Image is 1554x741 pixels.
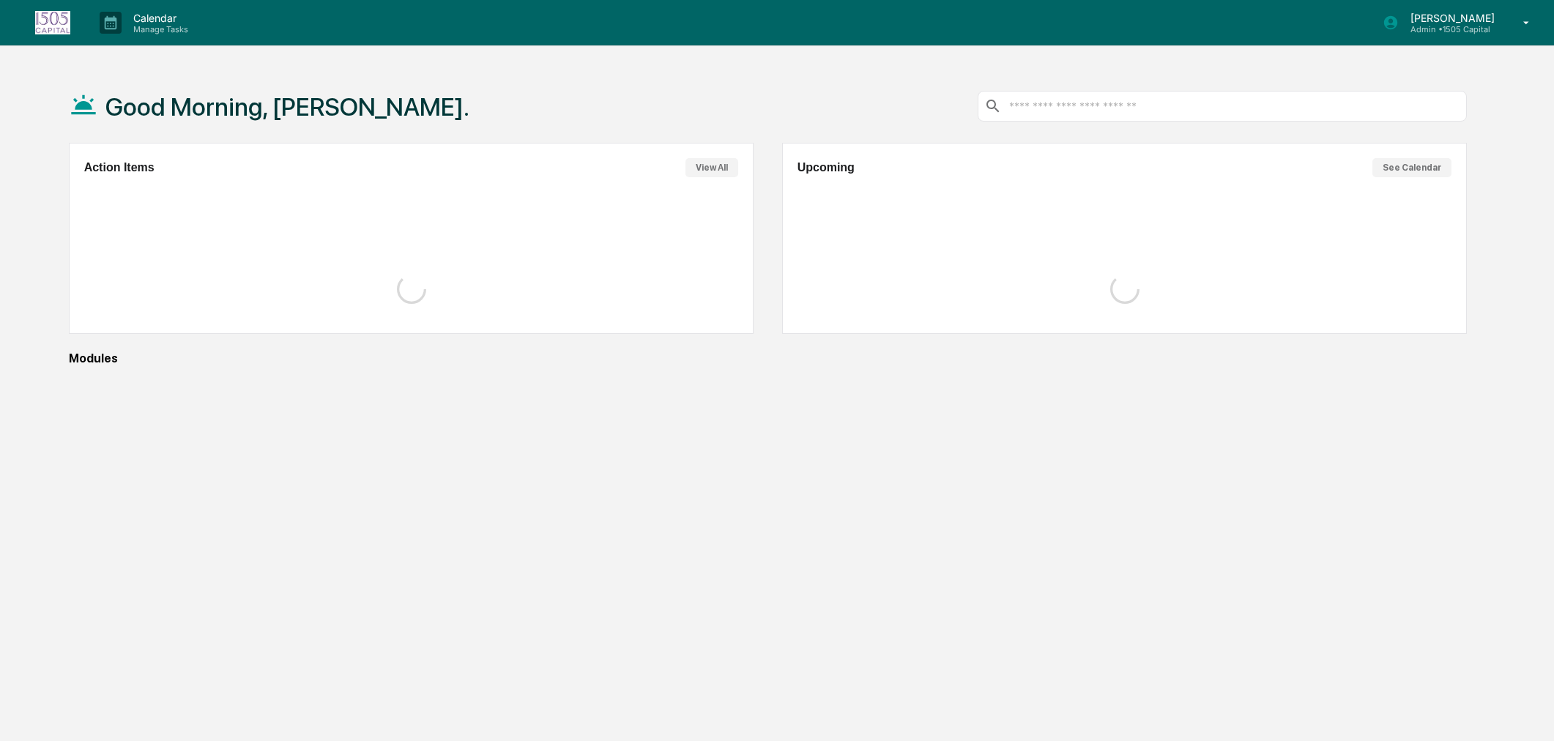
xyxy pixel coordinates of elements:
div: Modules [69,351,1468,365]
button: See Calendar [1372,158,1451,177]
h2: Upcoming [798,161,855,174]
p: Admin • 1505 Capital [1399,24,1502,34]
h1: Good Morning, [PERSON_NAME]. [105,92,469,122]
p: [PERSON_NAME] [1399,12,1502,24]
button: View All [685,158,738,177]
img: logo [35,11,70,34]
p: Calendar [122,12,196,24]
h2: Action Items [84,161,155,174]
p: Manage Tasks [122,24,196,34]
